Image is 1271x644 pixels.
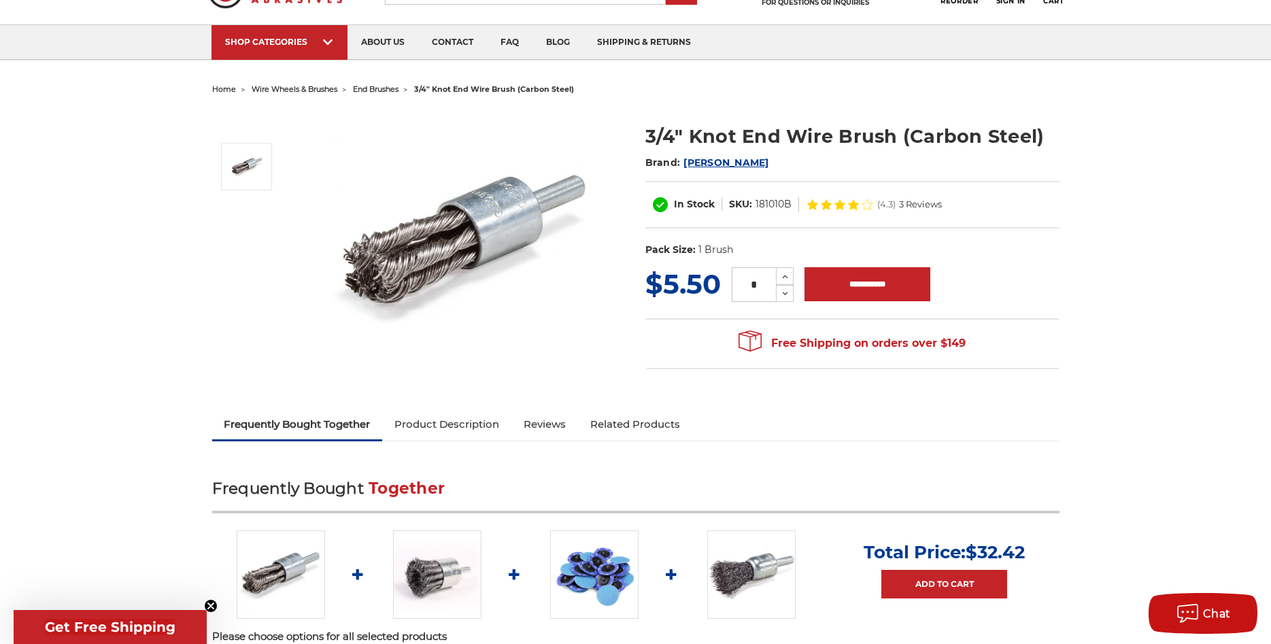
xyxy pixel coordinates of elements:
[1149,593,1257,634] button: Chat
[1203,607,1231,620] span: Chat
[212,409,383,439] a: Frequently Bought Together
[348,25,418,60] a: about us
[645,267,721,301] span: $5.50
[645,156,681,169] span: Brand:
[578,409,692,439] a: Related Products
[877,200,896,209] span: (4.3)
[353,84,399,94] a: end brushes
[230,150,264,184] img: Twist Knot End Brush
[418,25,487,60] a: contact
[645,243,696,257] dt: Pack Size:
[225,37,334,47] div: SHOP CATEGORIES
[212,479,364,498] span: Frequently Bought
[532,25,583,60] a: blog
[966,541,1025,563] span: $32.42
[899,200,942,209] span: 3 Reviews
[583,25,705,60] a: shipping & returns
[237,530,325,619] img: Twist Knot End Brush
[729,197,752,211] dt: SKU:
[881,570,1007,598] a: Add to Cart
[414,84,574,94] span: 3/4" knot end wire brush (carbon steel)
[683,156,768,169] a: [PERSON_NAME]
[739,330,966,357] span: Free Shipping on orders over $149
[674,198,715,210] span: In Stock
[487,25,532,60] a: faq
[511,409,578,439] a: Reviews
[204,599,218,613] button: Close teaser
[369,479,445,498] span: Together
[756,197,792,211] dd: 181010B
[212,84,236,94] a: home
[45,619,175,635] span: Get Free Shipping
[645,123,1060,150] h1: 3/4" Knot End Wire Brush (Carbon Steel)
[382,409,511,439] a: Product Description
[252,84,337,94] a: wire wheels & brushes
[328,109,600,381] img: Twist Knot End Brush
[864,541,1025,563] p: Total Price:
[698,243,733,257] dd: 1 Brush
[14,610,207,644] div: Get Free ShippingClose teaser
